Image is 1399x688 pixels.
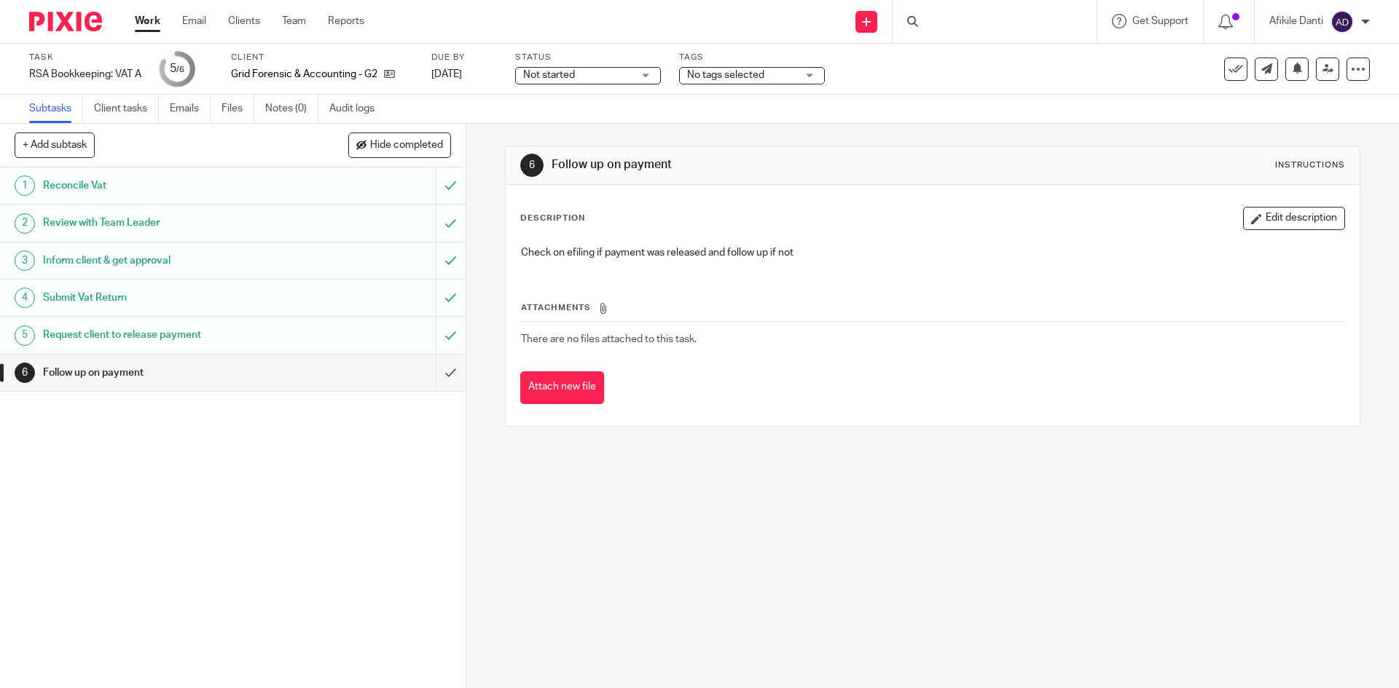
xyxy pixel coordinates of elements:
[43,250,295,272] h1: Inform client & get approval
[29,67,141,82] div: RSA Bookkeeping: VAT A
[329,95,385,123] a: Audit logs
[521,334,697,344] span: There are no files attached to this task.
[29,12,102,31] img: Pixie
[43,362,295,384] h1: Follow up on payment
[43,324,295,346] h1: Request client to release payment
[348,133,451,157] button: Hide completed
[43,212,295,234] h1: Review with Team Leader
[94,95,159,123] a: Client tasks
[43,287,295,309] h1: Submit Vat Return
[520,371,604,404] button: Attach new file
[29,52,141,63] label: Task
[15,213,35,234] div: 2
[1132,16,1188,26] span: Get Support
[520,213,585,224] p: Description
[170,60,184,77] div: 5
[515,52,661,63] label: Status
[222,95,254,123] a: Files
[1331,10,1354,33] img: svg%3E
[15,325,35,346] div: 5
[523,70,575,80] span: Not started
[15,250,35,271] div: 3
[679,52,825,63] label: Tags
[687,70,764,80] span: No tags selected
[265,95,318,123] a: Notes (0)
[231,52,413,63] label: Client
[1275,159,1345,171] div: Instructions
[43,175,295,197] h1: Reconcile Vat
[521,304,591,312] span: Attachments
[228,14,260,28] a: Clients
[182,14,206,28] a: Email
[29,95,83,123] a: Subtasks
[15,133,95,157] button: + Add subtask
[1269,14,1323,28] p: Afikile Danti
[170,95,211,123] a: Emails
[231,67,377,82] p: Grid Forensic & Accounting - G2312
[328,14,364,28] a: Reports
[176,66,184,74] small: /6
[1243,207,1345,230] button: Edit description
[15,288,35,308] div: 4
[552,157,964,173] h1: Follow up on payment
[15,363,35,383] div: 6
[520,154,544,177] div: 6
[15,175,35,196] div: 1
[135,14,160,28] a: Work
[431,69,462,79] span: [DATE]
[282,14,306,28] a: Team
[431,52,497,63] label: Due by
[521,245,1344,260] p: Check on efiling if payment was released and follow up if not
[370,140,443,151] span: Hide completed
